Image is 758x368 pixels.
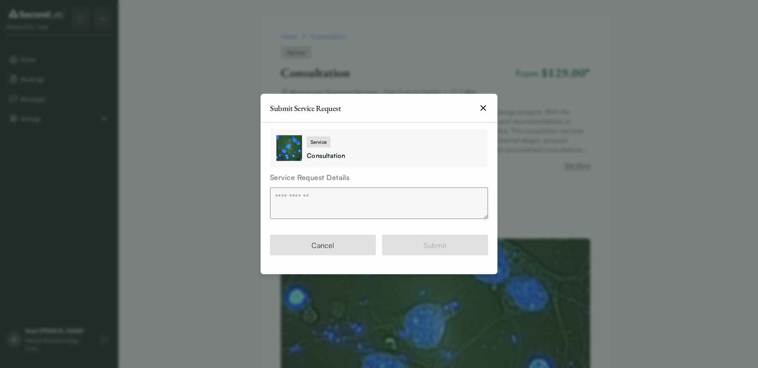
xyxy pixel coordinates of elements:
[270,172,488,183] div: Service Request Details
[307,150,345,160] div: Consultation
[270,104,341,112] h2: Submit Service Request
[270,235,376,255] button: Cancel
[276,135,302,161] img: Consultation
[307,136,330,147] div: Service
